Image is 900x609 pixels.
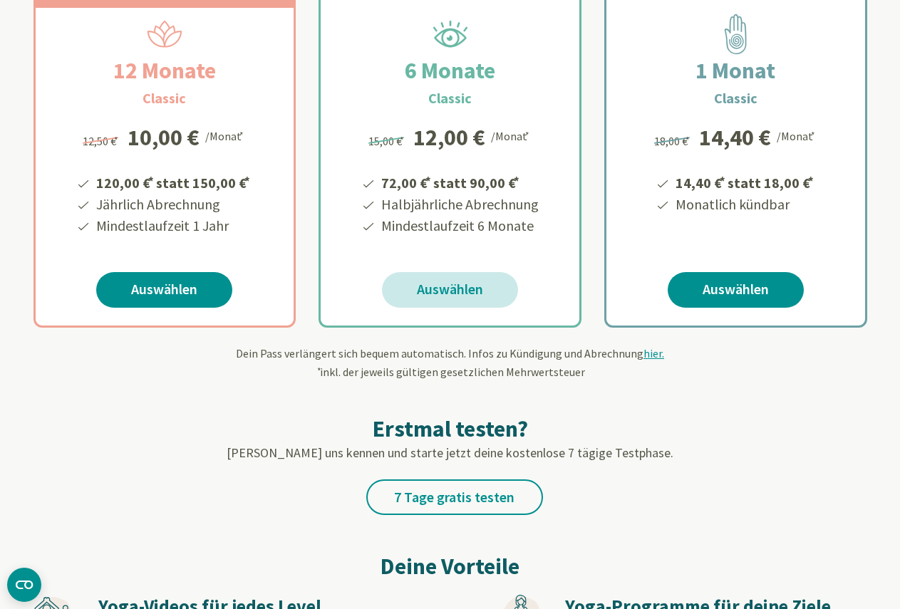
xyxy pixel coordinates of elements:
[643,346,664,360] span: hier.
[33,443,867,462] p: [PERSON_NAME] uns kennen und starte jetzt deine kostenlose 7 tägige Testphase.
[33,345,867,380] div: Dein Pass verlängert sich bequem automatisch. Infos zu Kündigung und Abrechnung
[371,53,529,88] h2: 6 Monate
[33,415,867,443] h2: Erstmal testen?
[316,365,585,379] span: inkl. der jeweils gültigen gesetzlichen Mehrwertsteuer
[128,126,200,149] div: 10,00 €
[83,134,120,148] span: 12,50 €
[379,215,539,236] li: Mindestlaufzeit 6 Monate
[143,88,186,109] h3: Classic
[673,194,816,215] li: Monatlich kündbar
[205,126,246,145] div: /Monat
[94,170,252,194] li: 120,00 € statt 150,00 €
[33,549,867,583] h2: Deine Vorteile
[96,272,232,308] a: Auswählen
[379,170,539,194] li: 72,00 € statt 90,00 €
[368,134,406,148] span: 15,00 €
[668,272,804,308] a: Auswählen
[428,88,472,109] h3: Classic
[714,88,757,109] h3: Classic
[413,126,485,149] div: 12,00 €
[654,134,692,148] span: 18,00 €
[699,126,771,149] div: 14,40 €
[94,194,252,215] li: Jährlich Abrechnung
[673,170,816,194] li: 14,40 € statt 18,00 €
[777,126,817,145] div: /Monat
[491,126,532,145] div: /Monat
[94,215,252,236] li: Mindestlaufzeit 1 Jahr
[79,53,250,88] h2: 12 Monate
[379,194,539,215] li: Halbjährliche Abrechnung
[661,53,810,88] h2: 1 Monat
[382,272,518,308] a: Auswählen
[366,479,543,515] a: 7 Tage gratis testen
[7,568,41,602] button: CMP-Widget öffnen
